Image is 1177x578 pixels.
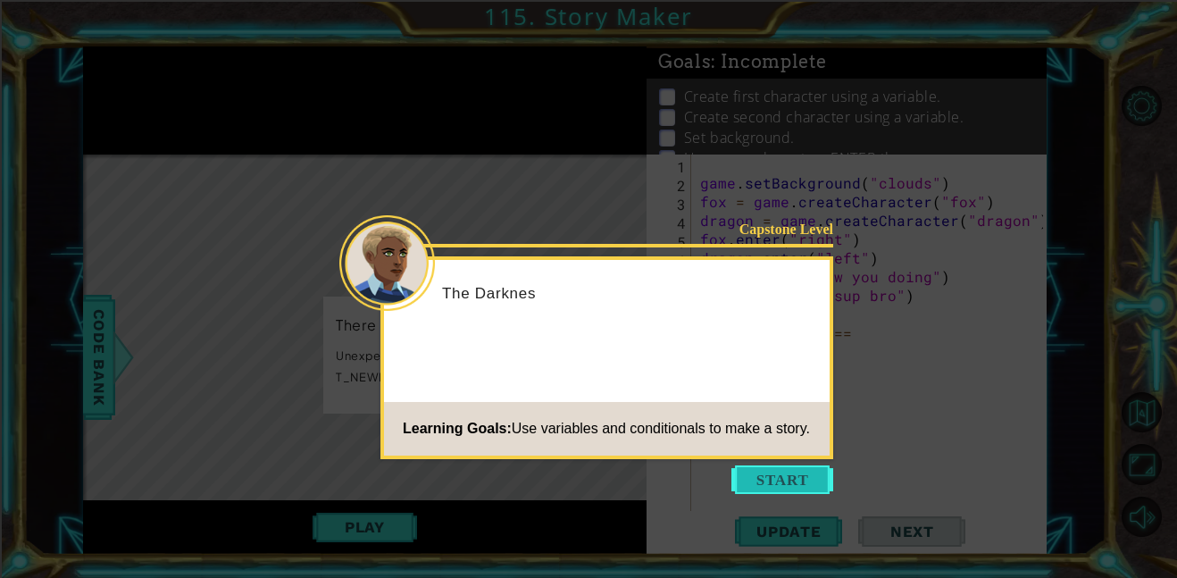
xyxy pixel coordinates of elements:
p: The Darknes [442,284,817,304]
div: Capstone Level [720,220,833,239]
div: Rename [7,104,1170,120]
div: Delete [7,55,1170,71]
span: Use variables and conditionals to make a story. [512,421,810,436]
div: Move To ... [7,39,1170,55]
div: Sort New > Old [7,23,1170,39]
div: Sign out [7,88,1170,104]
div: Options [7,71,1170,88]
button: Start [731,465,833,494]
div: Sort A > Z [7,7,1170,23]
span: Learning Goals: [403,421,512,436]
div: Move To ... [7,120,1170,136]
